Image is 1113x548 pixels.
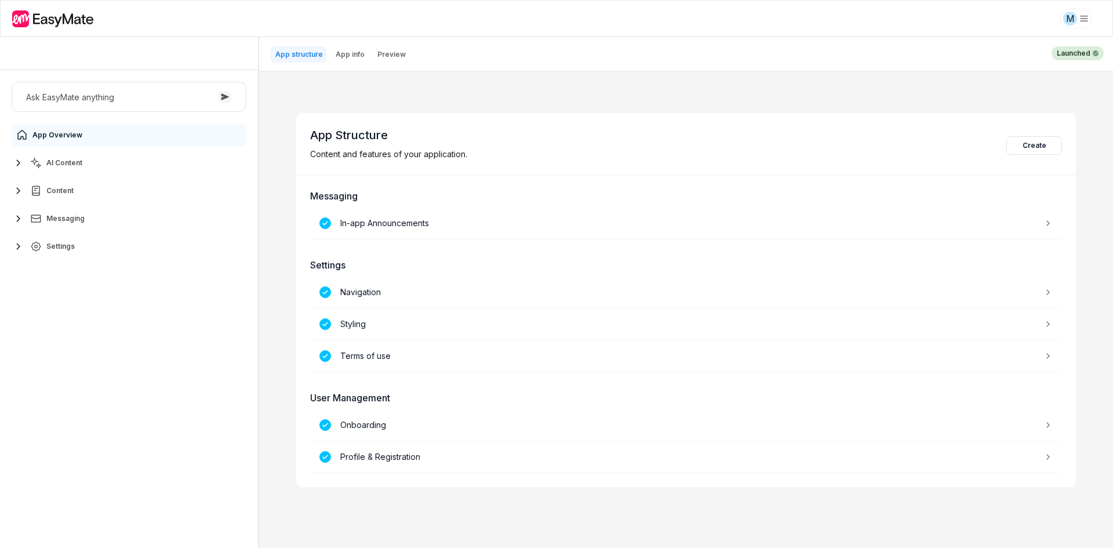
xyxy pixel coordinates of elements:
p: Terms of use [340,350,391,362]
p: In-app Announcements [340,217,429,230]
button: Messaging [12,207,246,230]
span: App Overview [32,130,82,140]
a: In-app Announcements [310,208,1062,239]
button: Create [1006,136,1062,155]
h3: User Management [310,391,1062,405]
p: Profile & Registration [340,451,420,463]
p: App structure [275,50,323,59]
button: Ask EasyMate anything [12,82,246,112]
a: Styling [310,309,1062,340]
span: Messaging [46,214,85,223]
p: Content and features of your application. [310,148,467,161]
p: Onboarding [340,419,386,431]
p: Preview [377,50,406,59]
a: App Overview [12,124,246,147]
p: App Structure [310,127,467,143]
h3: Messaging [310,189,1062,203]
a: Terms of use [310,340,1062,372]
p: App info [336,50,365,59]
p: Navigation [340,286,381,299]
p: Styling [340,318,366,331]
button: Content [12,179,246,202]
h3: Settings [310,258,1062,272]
a: Onboarding [310,409,1062,441]
span: Settings [46,242,75,251]
div: M [1063,12,1077,26]
span: Content [46,186,74,195]
p: Launched [1057,48,1090,59]
a: Navigation [310,277,1062,309]
span: AI Content [46,158,82,168]
button: Settings [12,235,246,258]
button: AI Content [12,151,246,175]
a: Profile & Registration [310,441,1062,473]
